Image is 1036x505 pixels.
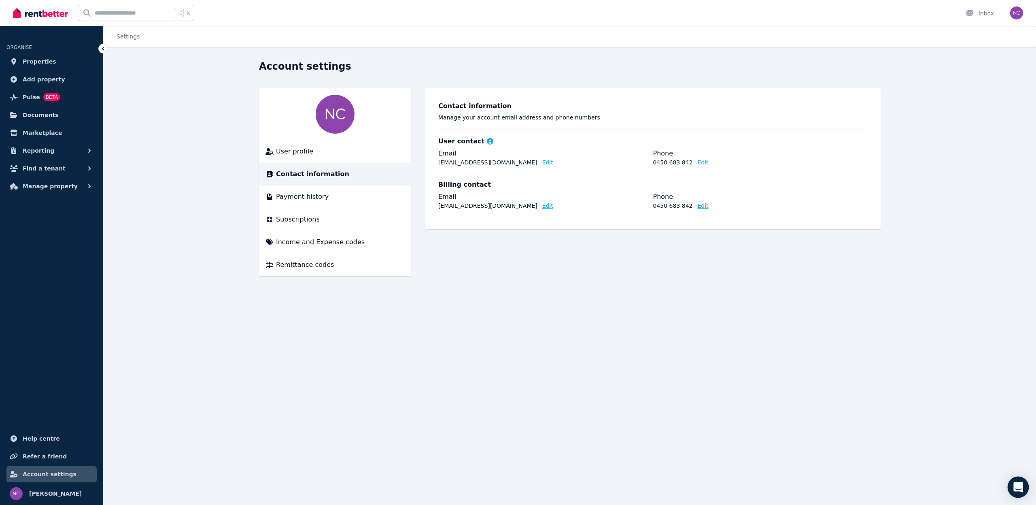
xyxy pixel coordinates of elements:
h3: User contact [438,136,484,146]
a: Income and Expense codes [265,237,404,247]
span: Properties [23,57,56,66]
a: User profile [265,147,404,156]
button: Reporting [6,143,97,159]
button: Manage property [6,178,97,194]
a: Refer a friend [6,448,97,465]
p: [EMAIL_ADDRESS][DOMAIN_NAME] [438,158,537,166]
button: Edit [542,202,553,210]
a: PulseBETA [6,89,97,105]
span: Contact information [276,169,349,179]
span: Refer a friend [23,452,67,461]
legend: Email [438,192,653,202]
h1: Account settings [259,60,351,73]
button: Edit [697,202,708,210]
span: Documents [23,110,59,120]
img: RentBetter [13,7,68,19]
legend: Email [438,149,653,158]
p: 0450 683 842 [653,158,693,166]
img: Ning Chiang [316,95,355,134]
h3: Billing contact [438,180,491,190]
span: [PERSON_NAME] [29,489,82,499]
nav: Breadcrumb [104,26,149,47]
a: Settings [117,33,140,40]
p: Manage your account email address and phone numbers [438,113,868,121]
legend: Phone [653,149,868,158]
span: Subscriptions [276,215,320,224]
button: Edit [542,158,553,166]
span: Reporting [23,146,54,156]
p: [EMAIL_ADDRESS][DOMAIN_NAME] [438,202,537,210]
span: Find a tenant [23,164,66,173]
span: Payment history [276,192,329,202]
legend: Phone [653,192,868,202]
span: Add property [23,75,65,84]
div: Inbox [966,9,994,17]
span: Account settings [23,469,76,479]
span: BETA [43,93,60,101]
span: User profile [276,147,313,156]
a: Help centre [6,430,97,447]
a: Contact information [265,169,404,179]
span: Pulse [23,92,40,102]
img: Ning Chiang [10,487,23,500]
a: Subscriptions [265,215,404,224]
span: k [187,10,190,16]
h3: Contact information [438,101,868,111]
span: Remittance codes [276,260,334,270]
a: Marketplace [6,125,97,141]
p: 0450 683 842 [653,202,693,210]
button: Find a tenant [6,160,97,177]
a: Properties [6,53,97,70]
span: Marketplace [23,128,62,138]
a: Payment history [265,192,404,202]
span: Income and Expense codes [276,237,365,247]
img: Ning Chiang [1010,6,1023,19]
div: Open Intercom Messenger [1008,477,1029,498]
span: Manage property [23,181,78,191]
a: Remittance codes [265,260,404,270]
a: Documents [6,107,97,123]
span: Help centre [23,434,60,443]
span: ORGANISE [6,45,32,50]
a: Account settings [6,466,97,482]
a: Add property [6,71,97,87]
button: Edit [697,158,708,166]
